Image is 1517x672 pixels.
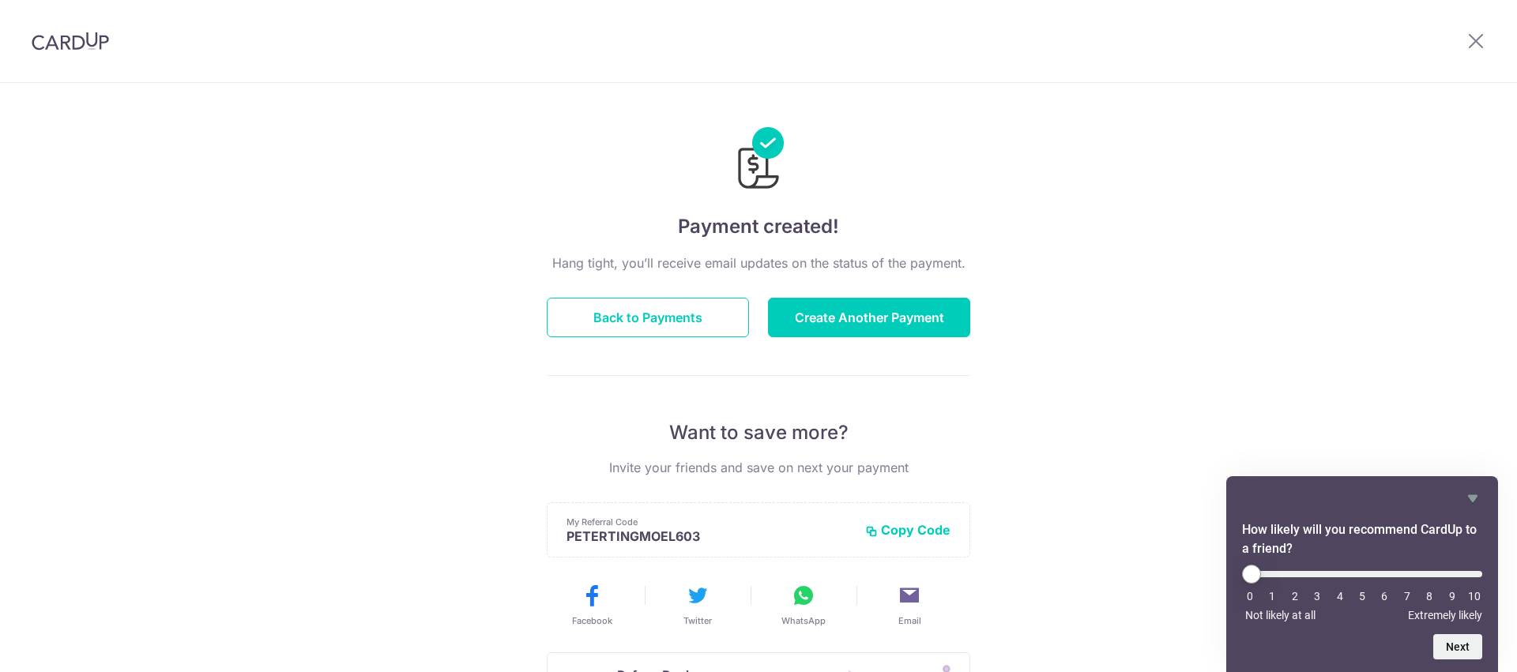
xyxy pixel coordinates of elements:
button: Next question [1433,634,1482,659]
img: Payments [733,127,784,193]
p: Want to save more? [547,420,970,445]
li: 9 [1444,590,1460,603]
button: Create Another Payment [768,298,970,337]
span: WhatsApp [781,614,826,627]
h4: Payment created! [547,212,970,241]
p: Invite your friends and save on next your payment [547,458,970,477]
li: 0 [1242,590,1258,603]
div: How likely will you recommend CardUp to a friend? Select an option from 0 to 10, with 0 being Not... [1242,565,1482,621]
button: Twitter [651,583,744,627]
button: Copy Code [865,522,950,538]
li: 7 [1399,590,1415,603]
p: My Referral Code [567,516,853,528]
span: Facebook [572,614,612,627]
p: Hang tight, you’ll receive email updates on the status of the payment. [547,253,970,272]
li: 8 [1421,590,1437,603]
span: Twitter [683,614,712,627]
span: Extremely likely [1408,609,1482,621]
li: 3 [1309,590,1325,603]
li: 5 [1354,590,1370,603]
li: 1 [1264,590,1280,603]
li: 6 [1376,590,1392,603]
button: Facebook [545,583,638,627]
li: 10 [1466,590,1482,603]
span: Email [898,614,921,627]
button: Email [863,583,956,627]
div: How likely will you recommend CardUp to a friend? Select an option from 0 to 10, with 0 being Not... [1242,489,1482,659]
button: WhatsApp [757,583,850,627]
img: CardUp [32,32,109,51]
button: Back to Payments [547,298,749,337]
span: Not likely at all [1245,609,1316,621]
button: Hide survey [1463,489,1482,508]
li: 4 [1332,590,1348,603]
li: 2 [1287,590,1303,603]
h2: How likely will you recommend CardUp to a friend? Select an option from 0 to 10, with 0 being Not... [1242,520,1482,558]
p: PETERTINGMOEL603 [567,528,853,544]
